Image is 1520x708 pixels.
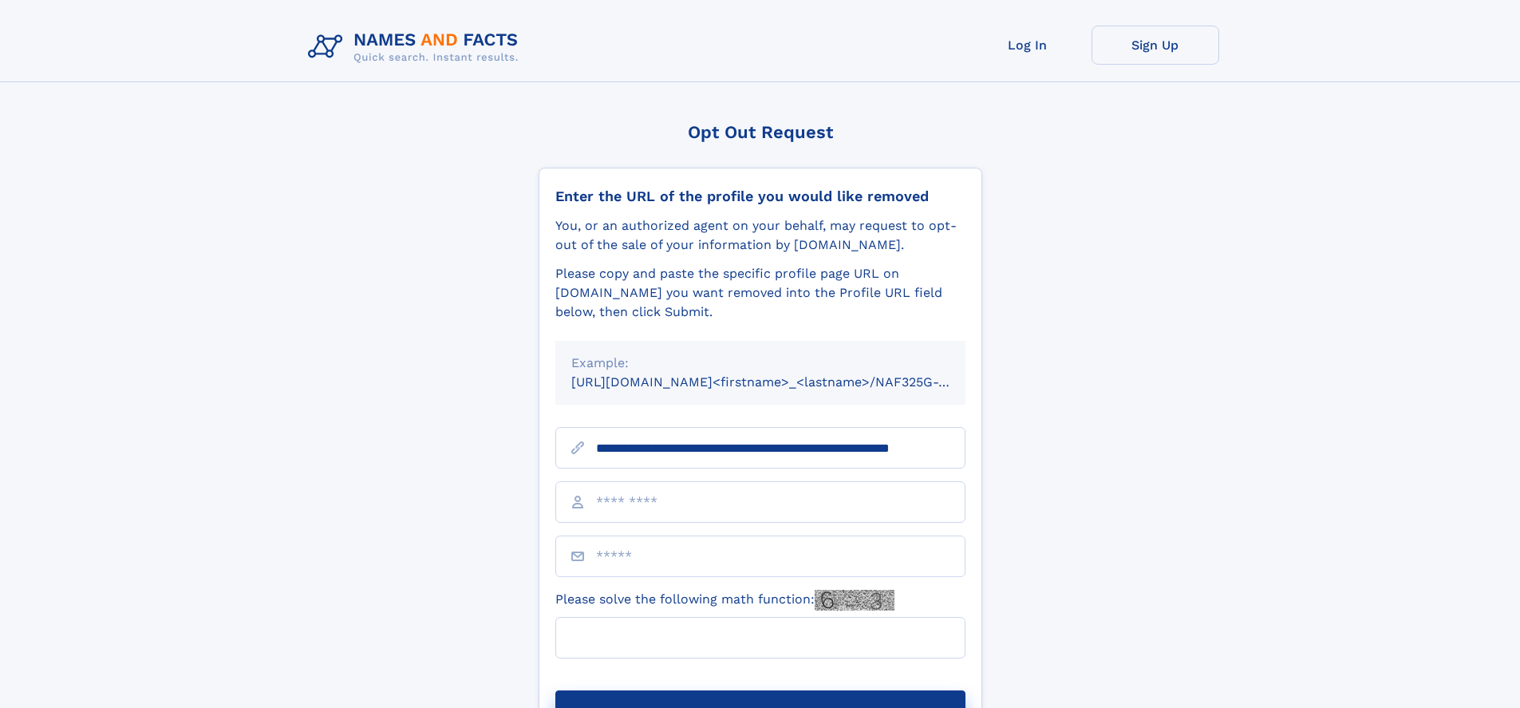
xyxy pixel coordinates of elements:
[555,188,965,205] div: Enter the URL of the profile you would like removed
[571,374,996,390] small: [URL][DOMAIN_NAME]<firstname>_<lastname>/NAF325G-xxxxxxxx
[302,26,531,69] img: Logo Names and Facts
[555,264,965,322] div: Please copy and paste the specific profile page URL on [DOMAIN_NAME] you want removed into the Pr...
[555,216,965,255] div: You, or an authorized agent on your behalf, may request to opt-out of the sale of your informatio...
[571,354,950,373] div: Example:
[1092,26,1219,65] a: Sign Up
[539,122,982,142] div: Opt Out Request
[555,590,894,611] label: Please solve the following math function:
[964,26,1092,65] a: Log In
